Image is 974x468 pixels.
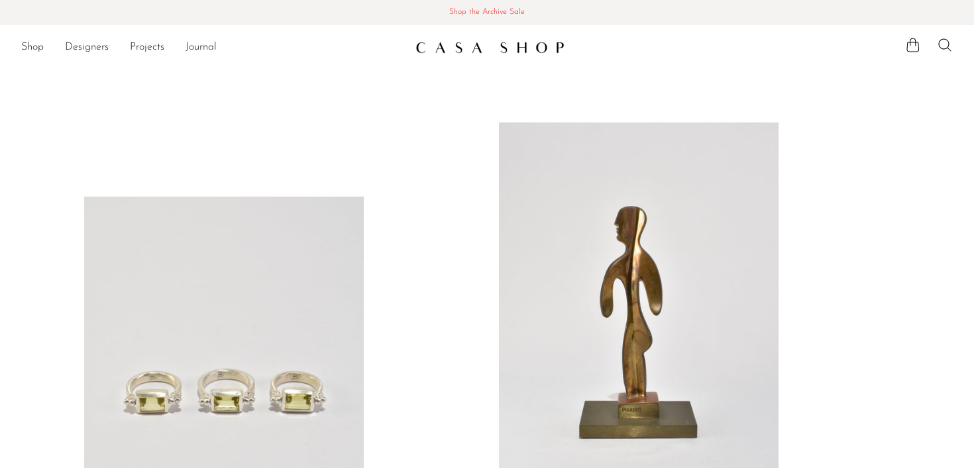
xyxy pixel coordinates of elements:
a: Journal [186,39,217,56]
a: Shop [21,39,44,56]
a: Projects [130,39,164,56]
span: Shop the Archive Sale [11,5,963,20]
ul: NEW HEADER MENU [21,36,405,59]
a: Designers [65,39,109,56]
nav: Desktop navigation [21,36,405,59]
